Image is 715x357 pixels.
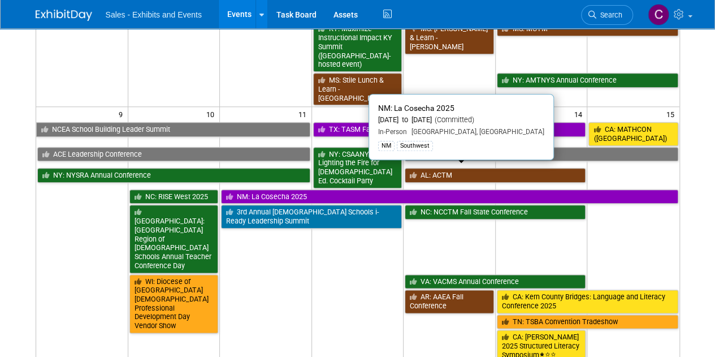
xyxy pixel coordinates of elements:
[118,107,128,121] span: 9
[581,5,633,25] a: Search
[573,107,587,121] span: 14
[405,205,586,220] a: NC: NCCTM Fall State Conference
[129,190,219,204] a: NC: RISE West 2025
[665,107,679,121] span: 15
[129,205,219,273] a: [GEOGRAPHIC_DATA]: [GEOGRAPHIC_DATA] Region of [DEMOGRAPHIC_DATA] Schools Annual Teacher Conferen...
[106,10,202,19] span: Sales - Exhibits and Events
[313,21,402,72] a: KY: Maximize Instructional Impact KY Summit ([GEOGRAPHIC_DATA]-hosted event)
[397,141,433,151] div: Southwest
[205,107,219,121] span: 10
[297,107,311,121] span: 11
[313,147,402,188] a: NY: CSAANYS Lighting the Fire for [DEMOGRAPHIC_DATA] Ed. Cocktail Party
[36,10,92,21] img: ExhibitDay
[129,274,219,333] a: WI: Diocese of [GEOGRAPHIC_DATA][DEMOGRAPHIC_DATA] Professional Development Day Vendor Show
[497,21,678,36] a: MS: MCTM
[407,128,544,136] span: [GEOGRAPHIC_DATA], [GEOGRAPHIC_DATA]
[497,290,678,313] a: CA: Kern County Bridges: Language and Literacy Conference 2025
[596,11,622,19] span: Search
[313,73,402,105] a: MS: Stile Lunch & Learn - [GEOGRAPHIC_DATA]
[405,21,494,54] a: MS: [PERSON_NAME] & Learn - [PERSON_NAME]
[37,168,310,183] a: NY: NYSRA Annual Conference
[432,115,474,124] span: (Committed)
[36,122,310,137] a: NCEA School Building Leader Summit
[378,115,544,125] div: [DATE] to [DATE]
[648,4,669,25] img: Christine Lurz
[405,168,586,183] a: AL: ACTM
[378,128,407,136] span: In-Person
[221,190,678,204] a: NM: La Cosecha 2025
[497,315,678,329] a: TN: TSBA Convention Tradeshow
[221,205,402,228] a: 3rd Annual [DEMOGRAPHIC_DATA] Schools i-Ready Leadership Summit
[405,274,586,289] a: VA: VACMS Annual Conference
[588,122,678,145] a: CA: MATHCON ([GEOGRAPHIC_DATA])
[378,141,395,151] div: NM
[37,147,310,162] a: ACE Leadership Conference
[405,290,494,313] a: AR: AAEA Fall Conference
[313,122,586,137] a: TX: TASM Fall Conference
[378,104,454,113] span: NM: La Cosecha 2025
[497,73,678,88] a: NY: AMTNYS Annual Conference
